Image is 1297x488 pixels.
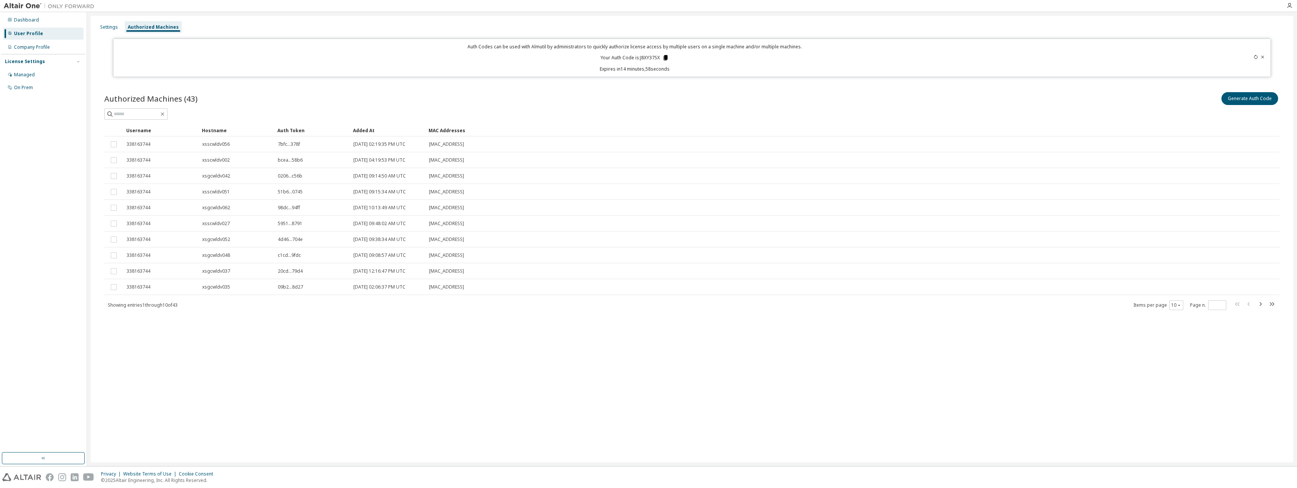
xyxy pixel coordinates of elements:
[278,252,301,258] span: c1cd...9fdc
[353,221,406,227] span: [DATE] 09:48:02 AM UTC
[14,85,33,91] div: On Prem
[118,66,1151,72] p: Expires in 14 minutes, 58 seconds
[202,284,230,290] span: xsgcwldv035
[202,252,230,258] span: xsgcwldv048
[104,93,198,104] span: Authorized Machines (43)
[14,17,39,23] div: Dashboard
[118,43,1151,50] p: Auth Codes can be used with Almutil by administrators to quickly authorize license access by mult...
[278,221,302,227] span: 5951...8791
[202,173,230,179] span: xsgcwldv042
[101,471,123,477] div: Privacy
[127,284,150,290] span: 338163744
[202,268,230,274] span: xsgcwldv037
[123,471,179,477] div: Website Terms of Use
[127,236,150,242] span: 338163744
[46,473,54,481] img: facebook.svg
[202,236,230,242] span: xsgcwldv052
[429,124,1203,136] div: MAC Addresses
[14,44,50,50] div: Company Profile
[278,189,303,195] span: 51b6...0745
[128,24,179,30] div: Authorized Machines
[126,124,196,136] div: Username
[127,268,150,274] span: 338163744
[127,205,150,211] span: 338163744
[353,124,423,136] div: Added At
[202,124,271,136] div: Hostname
[429,236,464,242] span: [MAC_ADDRESS]
[429,173,464,179] span: [MAC_ADDRESS]
[5,59,45,65] div: License Settings
[71,473,79,481] img: linkedin.svg
[429,157,464,163] span: [MAC_ADDRESS]
[202,141,230,147] span: xsscwldv056
[278,284,303,290] span: 09b2...8d27
[1133,300,1183,310] span: Items per page
[353,236,406,242] span: [DATE] 09:38:34 AM UTC
[127,221,150,227] span: 338163744
[58,473,66,481] img: instagram.svg
[1190,300,1226,310] span: Page n.
[278,157,303,163] span: bcea...58b6
[353,268,406,274] span: [DATE] 12:16:47 PM UTC
[2,473,41,481] img: altair_logo.svg
[353,157,406,163] span: [DATE] 04:19:53 PM UTC
[127,157,150,163] span: 338163744
[127,252,150,258] span: 338163744
[100,24,118,30] div: Settings
[278,268,303,274] span: 20cd...79d4
[202,221,230,227] span: xsscwldv027
[429,189,464,195] span: [MAC_ADDRESS]
[1171,302,1181,308] button: 10
[429,205,464,211] span: [MAC_ADDRESS]
[278,173,302,179] span: 0206...c56b
[278,141,300,147] span: 7bfc...378f
[353,252,406,258] span: [DATE] 09:08:57 AM UTC
[202,189,230,195] span: xsscwldv051
[429,268,464,274] span: [MAC_ADDRESS]
[14,72,35,78] div: Managed
[101,477,218,483] p: © 2025 Altair Engineering, Inc. All Rights Reserved.
[601,54,669,61] p: Your Auth Code is: J8XY37SX
[353,189,406,195] span: [DATE] 09:15:34 AM UTC
[127,189,150,195] span: 338163744
[14,31,43,37] div: User Profile
[127,141,150,147] span: 338163744
[353,205,406,211] span: [DATE] 10:13:49 AM UTC
[108,302,178,308] span: Showing entries 1 through 10 of 43
[278,205,300,211] span: 98dc...94ff
[1221,92,1278,105] button: Generate Auth Code
[278,236,303,242] span: 4d46...704e
[429,284,464,290] span: [MAC_ADDRESS]
[429,141,464,147] span: [MAC_ADDRESS]
[353,141,406,147] span: [DATE] 02:19:35 PM UTC
[179,471,218,477] div: Cookie Consent
[127,173,150,179] span: 338163744
[429,252,464,258] span: [MAC_ADDRESS]
[4,2,98,10] img: Altair One
[353,173,406,179] span: [DATE] 09:14:50 AM UTC
[202,205,230,211] span: xsgcwldv062
[277,124,347,136] div: Auth Token
[429,221,464,227] span: [MAC_ADDRESS]
[353,284,406,290] span: [DATE] 02:06:37 PM UTC
[83,473,94,481] img: youtube.svg
[202,157,230,163] span: xsscwldv002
